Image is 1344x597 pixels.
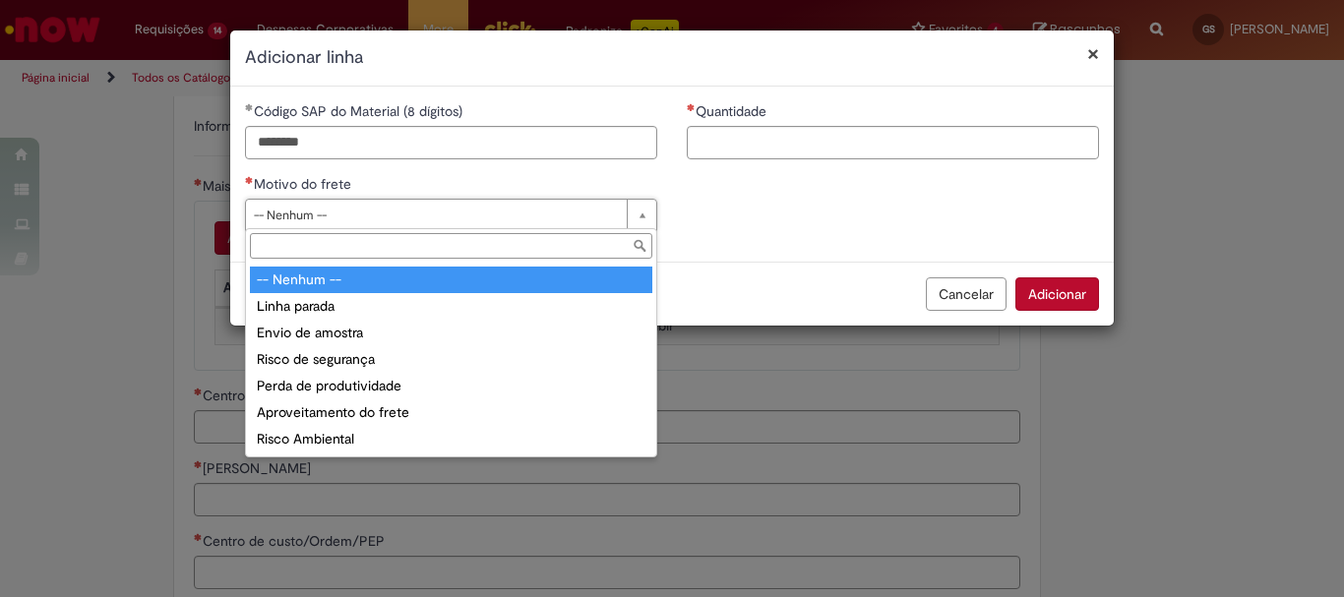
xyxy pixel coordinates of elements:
[250,320,652,346] div: Envio de amostra
[250,267,652,293] div: -- Nenhum --
[246,263,656,456] ul: Motivo do frete
[250,293,652,320] div: Linha parada
[250,346,652,373] div: Risco de segurança
[250,399,652,426] div: Aproveitamento do frete
[250,373,652,399] div: Perda de produtividade
[250,426,652,452] div: Risco Ambiental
